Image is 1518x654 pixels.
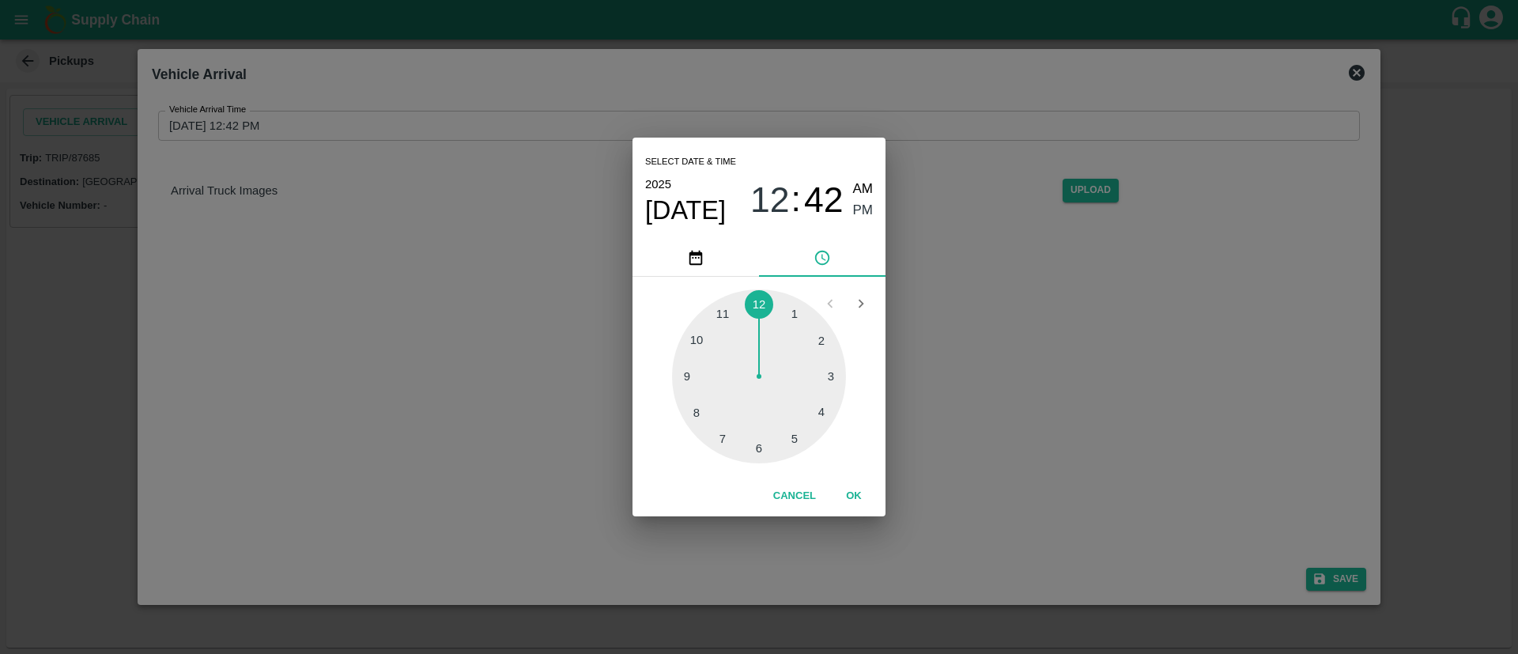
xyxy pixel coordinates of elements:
button: [DATE] [645,195,726,226]
button: AM [853,179,874,200]
button: OK [829,482,879,510]
span: : [791,179,801,221]
button: 42 [804,179,844,221]
button: pick time [759,239,885,277]
button: Open next view [846,289,876,319]
button: PM [853,200,874,221]
button: Cancel [767,482,822,510]
button: 2025 [645,174,671,195]
span: Select date & time [645,150,736,174]
button: 12 [750,179,790,221]
button: pick date [632,239,759,277]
